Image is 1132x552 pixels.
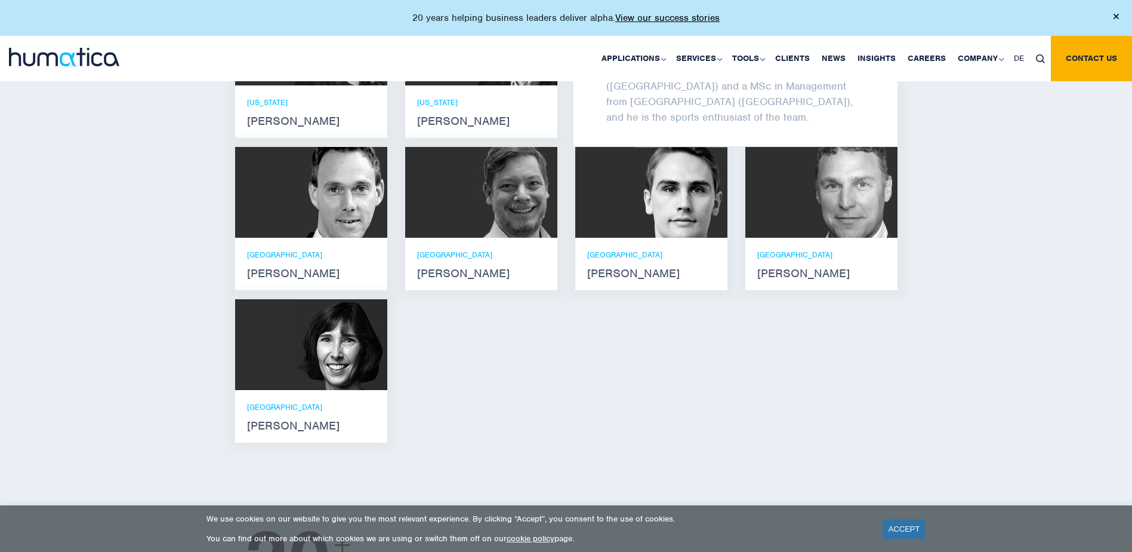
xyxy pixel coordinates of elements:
a: Careers [902,36,952,81]
p: You can find out more about which cookies we are using or switch them off on our page. [206,533,868,544]
a: Clients [769,36,816,81]
a: Tools [726,36,769,81]
img: Andreas Knobloch [295,147,387,238]
p: [GEOGRAPHIC_DATA] [587,250,715,260]
p: [US_STATE] [417,97,545,108]
strong: [PERSON_NAME] [247,269,375,278]
strong: [PERSON_NAME] [247,116,375,126]
strong: [PERSON_NAME] [417,116,545,126]
strong: [PERSON_NAME] [757,269,886,278]
a: Company [952,36,1008,81]
p: [US_STATE] [247,97,375,108]
a: Services [670,36,726,81]
p: [GEOGRAPHIC_DATA] [247,402,375,412]
img: search_icon [1036,54,1045,63]
a: Applications [596,36,670,81]
a: ACCEPT [883,519,926,539]
p: We use cookies on our website to give you the most relevant experience. By clicking “Accept”, you... [206,514,868,524]
strong: [PERSON_NAME] [247,421,375,431]
img: Claudio Limacher [465,147,557,238]
a: cookie policy [507,533,554,544]
a: DE [1008,36,1030,81]
img: Karen Wright [295,299,387,390]
a: News [816,36,852,81]
p: 20 years helping business leaders deliver alpha. [412,12,720,24]
p: [GEOGRAPHIC_DATA] [757,250,886,260]
a: Insights [852,36,902,81]
a: View our success stories [615,12,720,24]
span: DE [1014,53,1024,63]
a: Contact us [1051,36,1132,81]
strong: [PERSON_NAME] [417,269,545,278]
p: [GEOGRAPHIC_DATA] [247,250,375,260]
strong: [PERSON_NAME] [587,269,715,278]
img: logo [9,48,119,66]
p: [GEOGRAPHIC_DATA] [417,250,545,260]
img: Paul Simpson [635,147,727,238]
img: Bryan Turner [805,147,897,238]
